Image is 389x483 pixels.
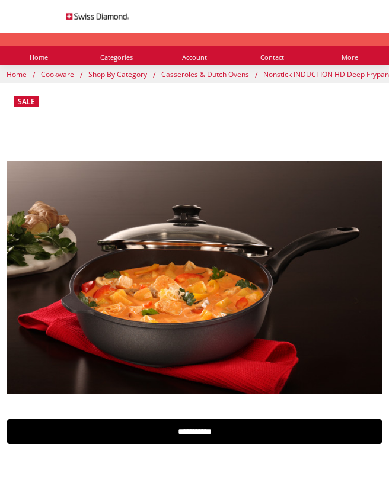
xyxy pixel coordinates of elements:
[7,90,382,465] a: Nonstick INDUCTION HD Deep Frypan Saute Casserole with Glass lid 28cm X 7.5cm 4.2L *** SALE ***
[182,54,207,60] span: Account
[161,69,249,79] span: Casseroles & Dutch Ovens
[30,54,48,60] span: Home
[7,161,382,394] img: Nonstick INDUCTION HD Deep Frypan Saute Casserole with Glass lid 28cm X 7.5cm 4.2L *** SALE ***
[41,69,74,79] span: Cookware
[36,471,37,472] img: Nonstick INDUCTION HD Deep Frypan Saute Casserole with Glass lid 28cm X 7.5cm 4.2L *** SALE ***
[88,69,149,79] a: Shop By Category
[41,69,76,79] a: Cookware
[66,4,130,29] img: Free Shipping On Every Order
[39,471,40,472] img: Nonstick INDUCTION HD Deep Frypan Saute Casserole with Glass lid 28cm X 7.5cm 4.2L *** SALE ***
[88,69,147,79] span: Shop By Category
[161,69,251,79] a: Casseroles & Dutch Ovens
[7,69,28,79] a: Home
[30,37,48,60] a: Home
[260,54,284,60] span: Contact
[342,54,358,60] span: More
[100,54,133,60] span: Categories
[18,96,35,107] span: Sale
[7,69,27,79] span: Home
[32,471,33,472] img: Nonstick INDUCTION HD Deep Frypan Saute Casserole with Glass lid 28cm X 7.5cm 4.2L *** SALE ***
